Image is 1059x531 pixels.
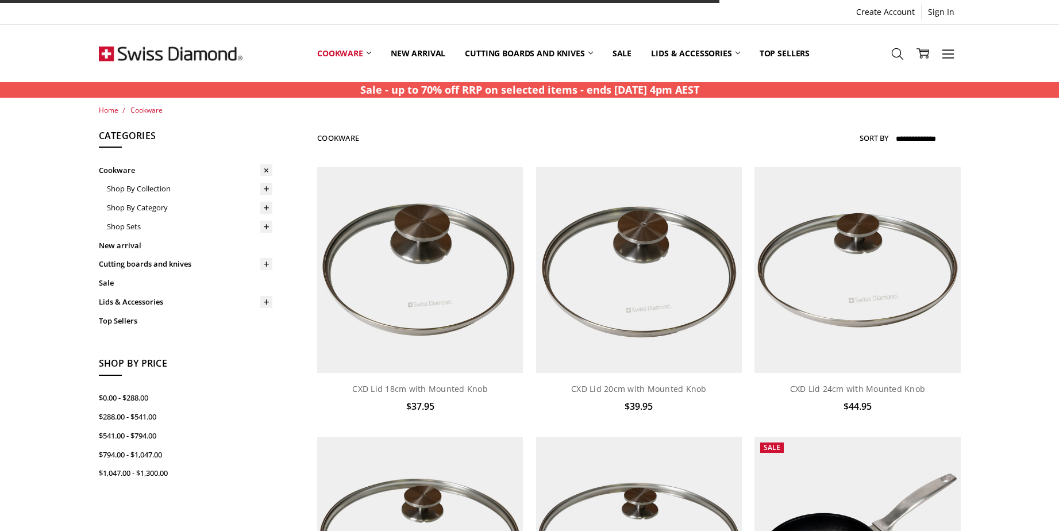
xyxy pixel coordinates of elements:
[754,167,960,373] img: CXD Lid 24cm with Mounted Knob
[99,274,272,293] a: Sale
[107,217,272,236] a: Shop Sets
[99,236,272,255] a: New arrival
[99,105,118,115] a: Home
[99,293,272,311] a: Lids & Accessories
[922,4,961,20] a: Sign In
[406,400,434,413] span: $37.95
[99,407,272,426] a: $288.00 - $541.00
[352,383,488,394] a: CXD Lid 18cm with Mounted Knob
[99,255,272,274] a: Cutting boards and knives
[850,4,921,20] a: Create Account
[790,383,926,394] a: CXD Lid 24cm with Mounted Knob
[455,28,603,79] a: Cutting boards and knives
[536,167,742,373] img: CXD Lid 20cm with Mounted Knob
[99,129,272,148] h5: Categories
[317,133,359,143] h1: Cookware
[99,388,272,407] a: $0.00 - $288.00
[107,198,272,217] a: Shop By Category
[625,400,653,413] span: $39.95
[750,28,819,79] a: Top Sellers
[844,400,872,413] span: $44.95
[381,28,455,79] a: New arrival
[307,28,381,79] a: Cookware
[764,442,780,452] span: Sale
[130,105,163,115] a: Cookware
[99,426,272,445] a: $541.00 - $794.00
[99,445,272,464] a: $794.00 - $1,047.00
[603,28,641,79] a: Sale
[99,464,272,483] a: $1,047.00 - $1,300.00
[107,179,272,198] a: Shop By Collection
[317,167,523,373] img: CXD Lid 18cm with Mounted Knob
[99,25,242,82] img: Free Shipping On Every Order
[99,161,272,180] a: Cookware
[860,129,888,147] label: Sort By
[571,383,707,394] a: CXD Lid 20cm with Mounted Knob
[360,83,699,97] strong: Sale - up to 70% off RRP on selected items - ends [DATE] 4pm AEST
[99,311,272,330] a: Top Sellers
[641,28,749,79] a: Lids & Accessories
[99,356,272,376] h5: Shop By Price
